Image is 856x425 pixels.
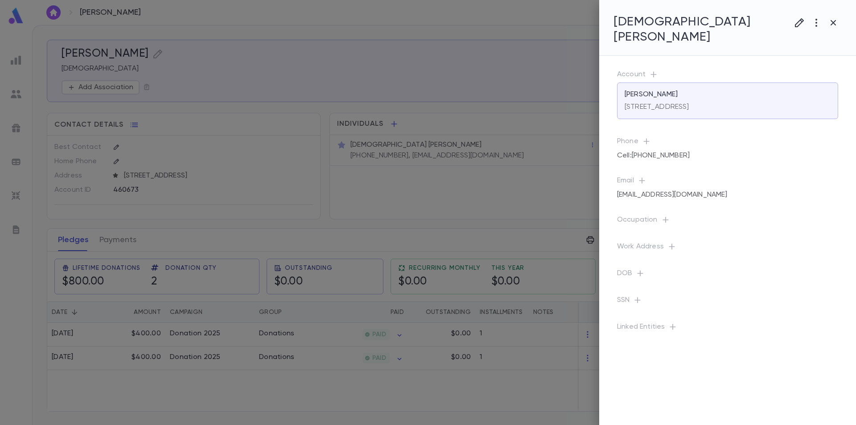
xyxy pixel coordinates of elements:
p: Linked Entities [617,322,838,335]
p: [STREET_ADDRESS] [625,103,689,111]
p: Work Address [617,242,838,255]
div: [EMAIL_ADDRESS][DOMAIN_NAME] [617,187,727,203]
p: SSN [617,296,838,308]
h4: [DEMOGRAPHIC_DATA] [PERSON_NAME] [613,14,791,45]
p: [PERSON_NAME] [625,90,678,99]
p: Phone [617,137,838,149]
div: Cell : [PHONE_NUMBER] [617,148,690,164]
p: Account [617,70,838,83]
p: Email [617,176,838,189]
p: Occupation [617,215,838,228]
p: DOB [617,269,838,281]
